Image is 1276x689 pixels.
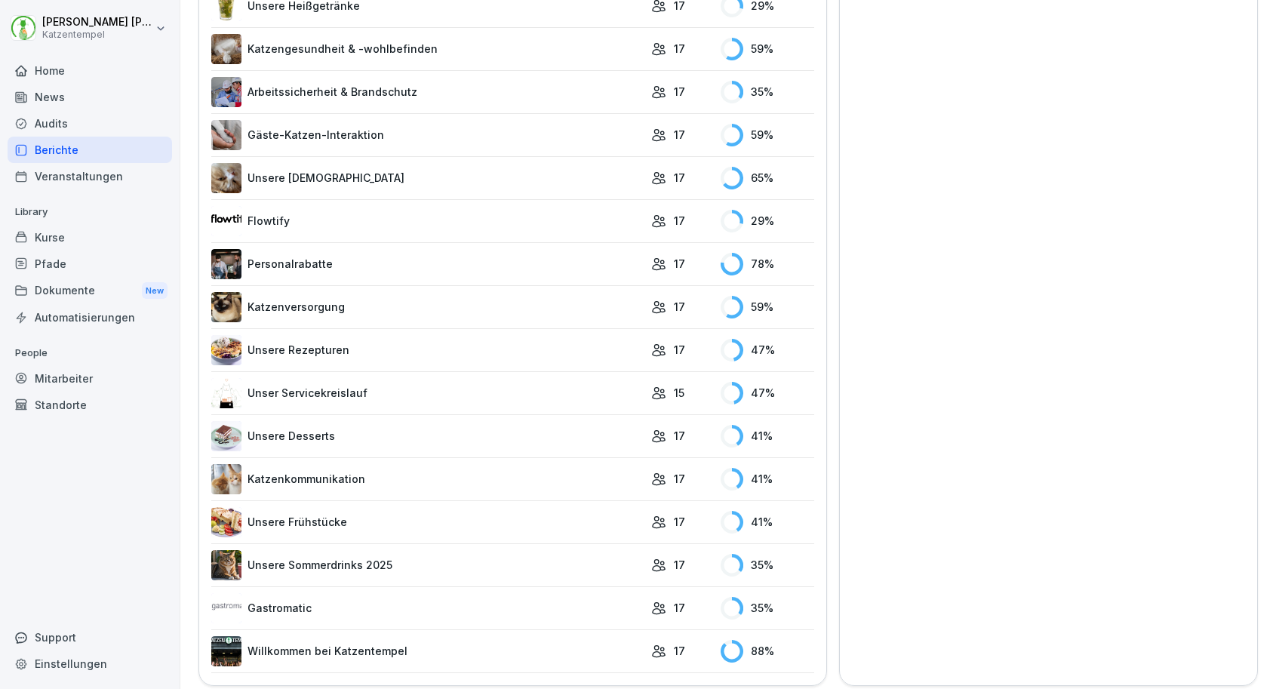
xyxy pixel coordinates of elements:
[721,511,814,534] div: 41 %
[211,464,644,494] a: Katzenkommunikation
[674,170,685,186] p: 17
[8,365,172,392] a: Mitarbeiter
[721,296,814,318] div: 59 %
[721,124,814,146] div: 59 %
[721,38,814,60] div: 59 %
[211,34,241,64] img: rxjswh0vui7qq7b39tbuj2fl.png
[211,163,644,193] a: Unsere [DEMOGRAPHIC_DATA]
[674,471,685,487] p: 17
[721,81,814,103] div: 35 %
[721,425,814,448] div: 41 %
[211,34,644,64] a: Katzengesundheit & -wohlbefinden
[8,651,172,677] a: Einstellungen
[8,251,172,277] a: Pfade
[8,624,172,651] div: Support
[721,210,814,232] div: 29 %
[8,200,172,224] p: Library
[721,554,814,577] div: 35 %
[211,421,644,451] a: Unsere Desserts
[211,378,644,408] a: Unser Servicekreislauf
[211,550,644,580] a: Unsere Sommerdrinks 2025
[211,335,644,365] a: Unsere Rezepturen
[674,428,685,444] p: 17
[211,636,241,666] img: bfxihpyegxharsbvixxs1pbj.png
[211,378,241,408] img: s5qnd9q1m875ulmi6z3g1v03.png
[674,41,685,57] p: 17
[8,304,172,331] a: Automatisierungen
[721,167,814,189] div: 65 %
[721,640,814,663] div: 88 %
[211,636,644,666] a: Willkommen bei Katzentempel
[211,120,644,150] a: Gäste-Katzen-Interaktion
[8,137,172,163] a: Berichte
[8,392,172,418] a: Standorte
[721,253,814,275] div: 78 %
[211,249,241,279] img: e8ziyjrh6o0kapfuhyynj7rz.png
[8,224,172,251] a: Kurse
[674,342,685,358] p: 17
[211,77,241,107] img: t9h6bmns6sfqu5d93vdl2u5w.png
[674,213,685,229] p: 17
[211,335,241,365] img: cs7wf0v7zfc7wxyq1wqcbqo4.png
[42,29,152,40] p: Katzentempel
[211,593,241,623] img: b6ioavhct5dx9kmiyfa4h45u.png
[211,593,644,623] a: Gastromatic
[721,468,814,491] div: 41 %
[211,77,644,107] a: Arbeitssicherheit & Brandschutz
[674,84,685,100] p: 17
[211,292,644,322] a: Katzenversorgung
[211,464,241,494] img: slr3n71ht72n64tortf4spcx.png
[674,299,685,315] p: 17
[211,249,644,279] a: Personalrabatte
[211,292,241,322] img: xm6kh0ygkno3b9579tdjalrr.png
[674,600,685,616] p: 17
[8,277,172,305] a: DokumenteNew
[211,421,241,451] img: uk78nzme8od8c10kt62qgexg.png
[8,84,172,110] a: News
[721,382,814,404] div: 47 %
[8,110,172,137] a: Audits
[674,256,685,272] p: 17
[211,507,241,537] img: xjb5akufvkicg26u72a6ikpa.png
[674,127,685,143] p: 17
[211,507,644,537] a: Unsere Frühstücke
[674,557,685,573] p: 17
[42,16,152,29] p: [PERSON_NAME] [PERSON_NAME]
[721,339,814,361] div: 47 %
[211,206,644,236] a: Flowtify
[211,163,241,193] img: y3z6ijle3m8bd306u2bj53xg.png
[674,385,684,401] p: 15
[8,341,172,365] p: People
[8,57,172,84] a: Home
[211,550,241,580] img: z2wzlwkjv23ogvhmnm05ms84.png
[8,277,172,305] div: Dokumente
[142,282,168,300] div: New
[8,163,172,189] a: Veranstaltungen
[721,597,814,620] div: 35 %
[674,643,685,659] p: 17
[674,514,685,530] p: 17
[211,206,241,236] img: dog6yqj7zqg9ablzyyo06exk.png
[211,120,241,150] img: l0atb699uij68h2c0ddnh1rz.png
